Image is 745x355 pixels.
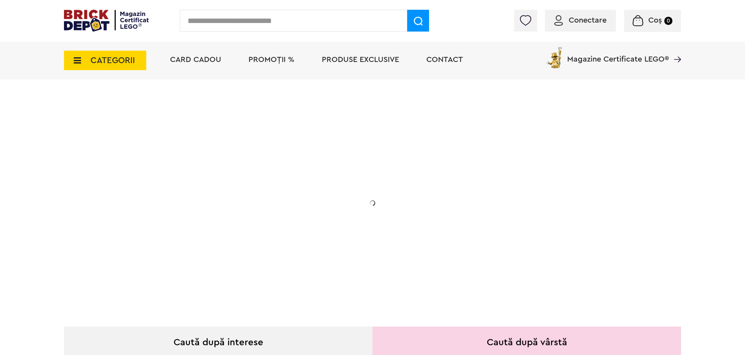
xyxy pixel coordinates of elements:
h2: Seria de sărbători: Fantomă luminoasă. Promoția este valabilă în perioada [DATE] - [DATE]. [119,193,275,226]
span: Conectare [569,16,607,24]
a: Conectare [554,16,607,24]
h1: Cadou VIP 40772 [119,157,275,185]
span: Coș [648,16,662,24]
a: Produse exclusive [322,56,399,64]
small: 0 [664,17,672,25]
span: Magazine Certificate LEGO® [567,45,669,63]
a: Contact [426,56,463,64]
span: CATEGORII [90,56,135,65]
div: Află detalii [119,243,275,253]
a: Magazine Certificate LEGO® [669,45,681,53]
a: Card Cadou [170,56,221,64]
a: PROMOȚII % [248,56,294,64]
